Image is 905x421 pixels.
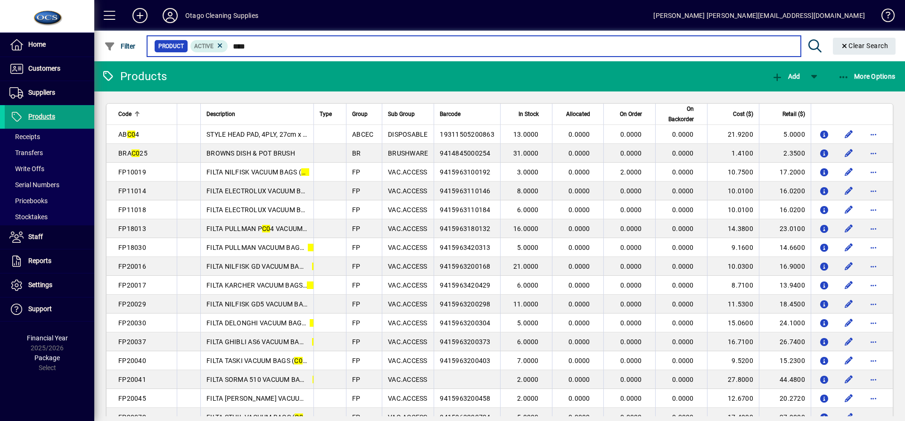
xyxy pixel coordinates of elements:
[517,376,539,383] span: 2.0000
[568,300,590,308] span: 0.0000
[568,319,590,327] span: 0.0000
[759,238,811,257] td: 14.6600
[206,338,330,346] span: FILTA GHIBLI AS6 VACUUM BAGS ( 70)
[118,149,148,157] span: BRA 25
[352,281,361,289] span: FP
[866,372,881,387] button: More options
[5,249,94,273] a: Reports
[672,244,694,251] span: 0.0000
[388,376,428,383] span: VAC.ACCESS
[5,57,94,81] a: Customers
[440,168,490,176] span: 9415963100192
[388,225,428,232] span: VAC.ACCESS
[568,244,590,251] span: 0.0000
[620,225,642,232] span: 0.0000
[206,300,334,308] span: FILTA NILFISK GD5 VACUUM BAGS ( 69)
[440,225,490,232] span: 9415963180132
[440,187,490,195] span: 9415963110146
[307,281,315,289] em: C0
[517,206,539,214] span: 6.0000
[118,225,146,232] span: FP18013
[28,233,43,240] span: Staff
[506,109,547,119] div: In Stock
[118,131,139,138] span: AB 4
[841,259,856,274] button: Edit
[158,41,184,51] span: Product
[866,202,881,217] button: More options
[759,125,811,144] td: 5.0000
[388,168,428,176] span: VAC.ACCESS
[440,357,490,364] span: 9415963200403
[28,65,60,72] span: Customers
[440,206,490,214] span: 9415963110184
[568,187,590,195] span: 0.0000
[352,131,373,138] span: ABCEC
[132,149,140,157] em: C0
[118,109,171,119] div: Code
[568,263,590,270] span: 0.0000
[707,257,759,276] td: 10.0300
[206,319,328,327] span: FILTA DELONGHI VACUUM BAGS ( 19)
[118,319,146,327] span: FP20030
[833,38,896,55] button: Clear
[518,109,539,119] span: In Stock
[620,168,642,176] span: 2.0000
[388,357,428,364] span: VAC.ACCESS
[866,146,881,161] button: More options
[841,334,856,349] button: Edit
[707,200,759,219] td: 10.0100
[517,168,539,176] span: 3.0000
[118,413,146,421] span: FP20072
[440,109,461,119] span: Barcode
[707,370,759,389] td: 27.8000
[759,219,811,238] td: 23.0100
[118,300,146,308] span: FP20029
[759,332,811,351] td: 26.7400
[27,334,68,342] span: Financial Year
[759,276,811,295] td: 13.9400
[672,187,694,195] span: 0.0000
[206,149,295,157] span: BROWNS DISH & POT BRUSH
[5,81,94,105] a: Suppliers
[707,238,759,257] td: 9.1600
[759,370,811,389] td: 44.4800
[866,297,881,312] button: More options
[568,206,590,214] span: 0.0000
[841,315,856,330] button: Edit
[759,257,811,276] td: 16.9000
[841,240,856,255] button: Edit
[352,109,376,119] div: Group
[352,206,361,214] span: FP
[388,338,428,346] span: VAC.ACCESS
[440,338,490,346] span: 9415963200373
[262,225,271,232] em: C0
[672,263,694,270] span: 0.0000
[620,263,642,270] span: 0.0000
[28,305,52,313] span: Support
[352,413,361,421] span: FP
[352,244,361,251] span: FP
[838,73,896,80] span: More Options
[118,244,146,251] span: FP18030
[206,109,235,119] span: Description
[9,181,59,189] span: Serial Numbers
[841,278,856,293] button: Edit
[672,206,694,214] span: 0.0000
[517,395,539,402] span: 2.0000
[841,202,856,217] button: Edit
[388,244,428,251] span: VAC.ACCESS
[841,127,856,142] button: Edit
[672,131,694,138] span: 0.0000
[118,206,146,214] span: FP11018
[5,193,94,209] a: Pricebooks
[769,68,802,85] button: Add
[782,109,805,119] span: Retail ($)
[620,187,642,195] span: 0.0000
[388,109,415,119] span: Sub Group
[513,131,539,138] span: 13.0000
[352,376,361,383] span: FP
[118,281,146,289] span: FP20017
[206,376,331,383] span: FILTA SORMA 510 VACUUM BAGS ( 17)
[568,149,590,157] span: 0.0000
[759,182,811,200] td: 16.0200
